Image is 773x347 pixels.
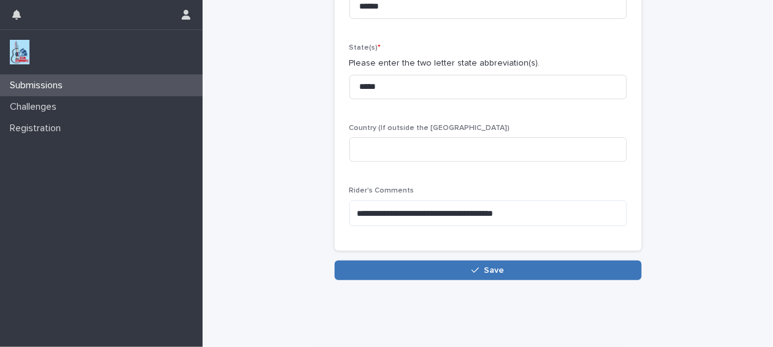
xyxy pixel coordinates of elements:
[349,187,414,194] span: Rider's Comments
[349,44,381,51] span: State(s)
[349,124,510,132] span: Country (If outside the [GEOGRAPHIC_DATA])
[10,40,29,64] img: jxsLJbdS1eYBI7rVAS4p
[5,123,71,134] p: Registration
[5,80,72,91] p: Submissions
[335,261,642,280] button: Save
[5,101,66,113] p: Challenges
[484,266,504,275] span: Save
[349,57,627,70] p: Please enter the two letter state abbreviation(s).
